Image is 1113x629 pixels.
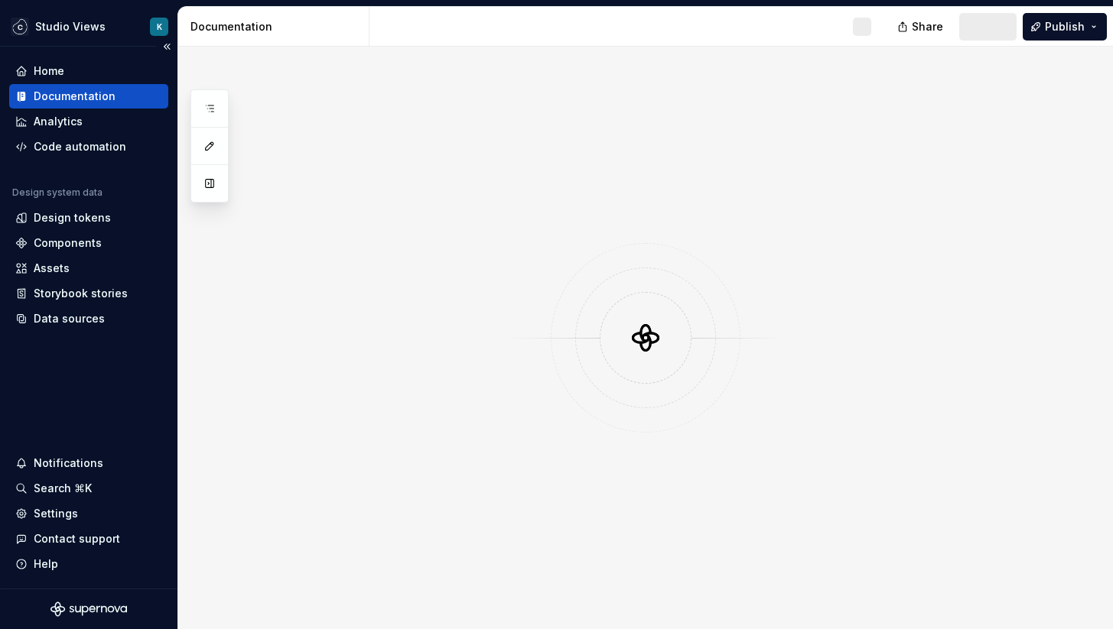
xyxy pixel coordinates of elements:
button: Help [9,552,168,576]
div: Settings [34,506,78,521]
div: Analytics [34,114,83,129]
span: Share [912,19,943,34]
button: Publish [1023,13,1107,41]
button: Notifications [9,451,168,475]
img: f5634f2a-3c0d-4c0b-9dc3-3862a3e014c7.png [11,18,29,36]
button: Contact support [9,527,168,551]
div: Search ⌘K [34,481,92,496]
a: Design tokens [9,206,168,230]
a: Assets [9,256,168,280]
button: Share [890,13,953,41]
div: Help [34,556,58,572]
a: Code automation [9,135,168,159]
span: Publish [1045,19,1085,34]
a: Data sources [9,306,168,331]
div: Assets [34,261,70,276]
button: Collapse sidebar [156,36,177,57]
a: Storybook stories [9,281,168,306]
div: Storybook stories [34,286,128,301]
a: Analytics [9,109,168,134]
button: Search ⌘K [9,476,168,501]
div: Documentation [190,19,363,34]
div: Data sources [34,311,105,326]
div: Documentation [34,89,116,104]
div: Studio Views [35,19,106,34]
div: Code automation [34,139,126,154]
div: Contact support [34,531,120,546]
a: Components [9,231,168,255]
a: Home [9,59,168,83]
div: K [157,21,162,33]
div: Components [34,235,102,251]
button: Studio ViewsK [3,10,174,43]
a: Documentation [9,84,168,109]
div: Design tokens [34,210,111,225]
a: Settings [9,501,168,526]
div: Home [34,63,64,79]
div: Design system data [12,186,103,199]
div: Notifications [34,456,103,471]
svg: Supernova Logo [50,601,127,617]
